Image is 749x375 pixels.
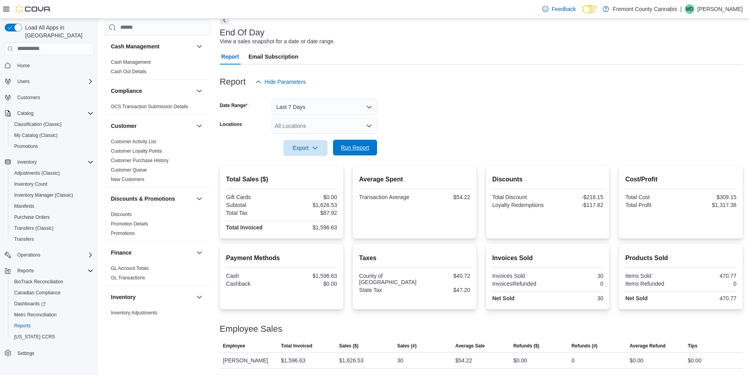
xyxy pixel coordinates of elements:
[283,140,328,156] button: Export
[341,144,369,151] span: Run Report
[455,343,485,349] span: Average Sale
[283,224,337,231] div: $1,596.63
[14,93,43,102] a: Customers
[14,290,61,296] span: Canadian Compliance
[455,356,472,365] div: $54.22
[2,265,97,276] button: Reports
[416,194,470,200] div: $54.22
[14,348,94,358] span: Settings
[283,194,337,200] div: $0.00
[14,143,38,150] span: Promotions
[111,293,136,301] h3: Inventory
[281,343,313,349] span: Total Invoiced
[223,343,245,349] span: Employee
[105,102,210,115] div: Compliance
[11,277,66,286] a: BioTrack Reconciliation
[8,168,97,179] button: Adjustments (Classic)
[572,356,575,365] div: 0
[17,252,40,258] span: Operations
[221,49,239,65] span: Report
[111,87,142,95] h3: Compliance
[2,347,97,358] button: Settings
[105,264,210,286] div: Finance
[2,157,97,168] button: Inventory
[220,28,265,37] h3: End Of Day
[680,4,682,14] p: |
[111,148,162,154] a: Customer Loyalty Points
[111,249,193,257] button: Finance
[8,179,97,190] button: Inventory Count
[14,266,94,275] span: Reports
[11,142,41,151] a: Promotions
[17,63,30,69] span: Home
[111,249,132,257] h3: Finance
[283,202,337,208] div: $1,626.53
[333,140,377,155] button: Run Report
[111,157,169,164] span: Customer Purchase History
[8,331,97,342] button: [US_STATE] CCRS
[11,332,94,342] span: Washington CCRS
[14,170,60,176] span: Adjustments (Classic)
[16,5,51,13] img: Cova
[11,321,34,331] a: Reports
[288,140,323,156] span: Export
[8,234,97,245] button: Transfers
[688,343,697,349] span: Tips
[283,281,337,287] div: $0.00
[14,157,94,167] span: Inventory
[8,287,97,298] button: Canadian Compliance
[226,253,337,263] h2: Payment Methods
[397,356,403,365] div: 30
[14,61,94,70] span: Home
[14,192,73,198] span: Inventory Manager (Classic)
[111,211,132,218] span: Discounts
[111,59,151,65] a: Cash Management
[14,121,62,127] span: Classification (Classic)
[11,288,64,297] a: Canadian Compliance
[359,273,416,285] div: County of [GEOGRAPHIC_DATA]
[14,132,58,139] span: My Catalog (Classic)
[11,168,63,178] a: Adjustments (Classic)
[8,201,97,212] button: Manifests
[111,167,147,173] a: Customer Queue
[11,321,94,331] span: Reports
[14,77,94,86] span: Users
[14,250,44,260] button: Operations
[11,142,94,151] span: Promotions
[111,266,149,271] a: GL Account Totals
[226,194,280,200] div: Gift Cards
[111,275,145,281] span: GL Transactions
[339,343,358,349] span: Sales ($)
[195,121,204,131] button: Customer
[111,104,188,109] a: OCS Transaction Submission Details
[625,281,679,287] div: Items Refunded
[283,273,337,279] div: $1,596.63
[11,224,57,233] a: Transfers (Classic)
[11,224,94,233] span: Transfers (Classic)
[11,201,94,211] span: Manifests
[8,223,97,234] button: Transfers (Classic)
[397,343,416,349] span: Sales (#)
[226,224,263,231] strong: Total Invoiced
[492,273,546,279] div: Invoices Sold
[8,141,97,152] button: Promotions
[17,268,34,274] span: Reports
[14,349,37,358] a: Settings
[111,293,193,301] button: Inventory
[111,275,145,281] a: GL Transactions
[220,15,229,25] button: Next
[549,281,603,287] div: 0
[281,356,305,365] div: $1,596.63
[339,356,363,365] div: $1,626.53
[111,195,175,203] h3: Discounts & Promotions
[248,49,298,65] span: Email Subscription
[226,175,337,184] h2: Total Sales ($)
[14,109,94,118] span: Catalog
[683,202,736,208] div: $1,317.38
[492,175,604,184] h2: Discounts
[220,77,246,87] h3: Report
[105,137,210,187] div: Customer
[11,120,94,129] span: Classification (Classic)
